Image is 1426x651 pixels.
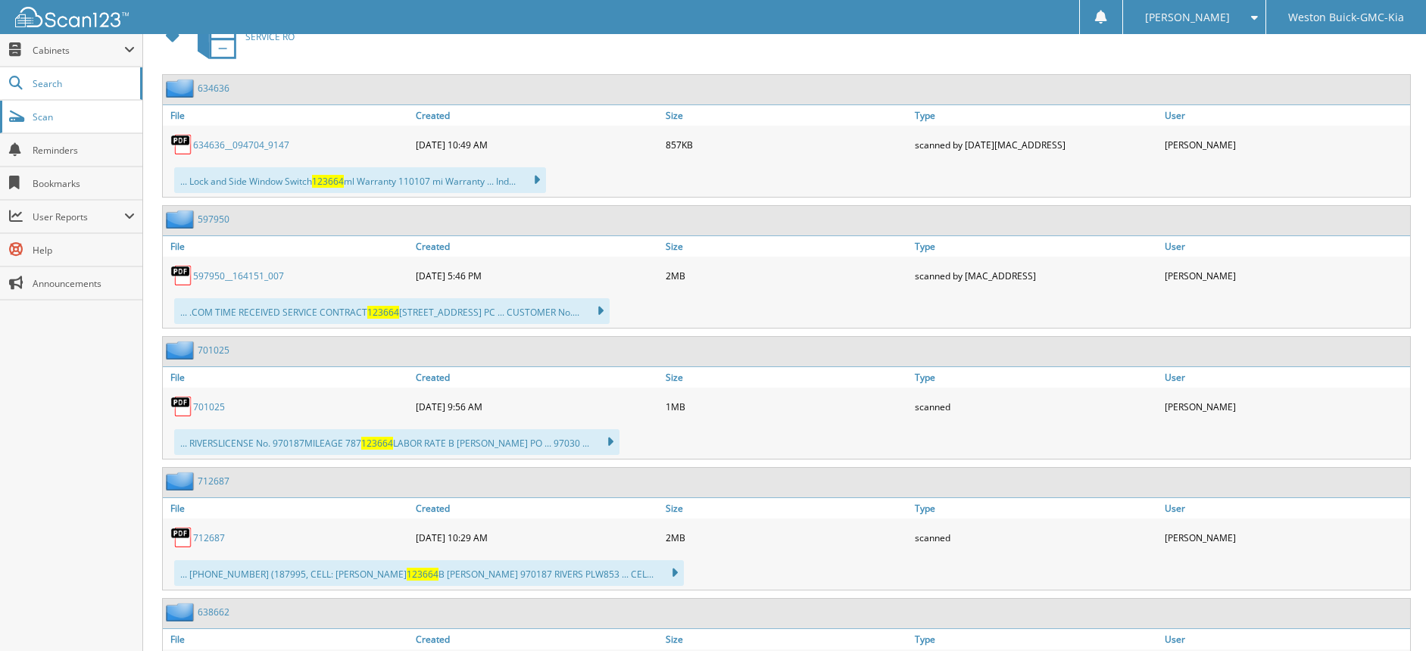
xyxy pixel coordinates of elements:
[193,139,289,151] a: 634636__094704_9147
[412,522,661,553] div: [DATE] 10:29 AM
[412,391,661,422] div: [DATE] 9:56 AM
[1161,129,1410,160] div: [PERSON_NAME]
[170,526,193,549] img: PDF.png
[1161,105,1410,126] a: User
[166,210,198,229] img: folder2.png
[33,44,124,57] span: Cabinets
[163,105,412,126] a: File
[166,341,198,360] img: folder2.png
[1161,260,1410,291] div: [PERSON_NAME]
[662,236,911,257] a: Size
[412,367,661,388] a: Created
[170,133,193,156] img: PDF.png
[911,260,1160,291] div: scanned by [MAC_ADDRESS]
[662,260,911,291] div: 2MB
[911,236,1160,257] a: Type
[1161,498,1410,519] a: User
[33,210,124,223] span: User Reports
[911,391,1160,422] div: scanned
[662,391,911,422] div: 1MB
[1161,629,1410,649] a: User
[198,475,229,487] a: 712687
[662,498,911,519] a: Size
[174,560,684,586] div: ... [PHONE_NUMBER] (187995, CELL: [PERSON_NAME] B [PERSON_NAME] 970187 RIVERS PLW853 ... CEL...
[166,603,198,621] img: folder2.png
[163,629,412,649] a: File
[662,629,911,649] a: Size
[1161,236,1410,257] a: User
[166,472,198,491] img: folder2.png
[1161,522,1410,553] div: [PERSON_NAME]
[412,236,661,257] a: Created
[166,79,198,98] img: folder2.png
[33,177,135,190] span: Bookmarks
[1161,367,1410,388] a: User
[662,522,911,553] div: 2MB
[662,105,911,126] a: Size
[1288,13,1404,22] span: Weston Buick-GMC-Kia
[412,129,661,160] div: [DATE] 10:49 AM
[198,606,229,618] a: 638662
[911,498,1160,519] a: Type
[911,522,1160,553] div: scanned
[163,236,412,257] a: File
[163,367,412,388] a: File
[911,629,1160,649] a: Type
[412,629,661,649] a: Created
[911,367,1160,388] a: Type
[198,344,229,357] a: 701025
[412,105,661,126] a: Created
[911,129,1160,160] div: scanned by [DATE][MAC_ADDRESS]
[198,213,229,226] a: 597950
[662,367,911,388] a: Size
[33,244,135,257] span: Help
[412,260,661,291] div: [DATE] 5:46 PM
[33,111,135,123] span: Scan
[33,277,135,290] span: Announcements
[407,568,438,581] span: 123664
[33,144,135,157] span: Reminders
[198,82,229,95] a: 634636
[367,306,399,319] span: 123664
[170,264,193,287] img: PDF.png
[193,269,284,282] a: 597950__164151_007
[245,30,295,43] span: SERVICE RO
[163,498,412,519] a: File
[312,175,344,188] span: 123664
[662,129,911,160] div: 857KB
[1350,578,1426,651] iframe: Chat Widget
[33,77,133,90] span: Search
[1145,13,1230,22] span: [PERSON_NAME]
[911,105,1160,126] a: Type
[189,7,295,67] a: SERVICE RO
[15,7,129,27] img: scan123-logo-white.svg
[174,298,610,324] div: ... .COM TIME RECEIVED SERVICE CONTRACT [STREET_ADDRESS] PC ... CUSTOMER No....
[174,429,619,455] div: ... RIVERSLICENSE No. 970187MILEAGE 787 LABOR RATE B [PERSON_NAME] PO ... 97030 ...
[170,395,193,418] img: PDF.png
[193,400,225,413] a: 701025
[174,167,546,193] div: ... Lock and Side Window Switch ml Warranty 110107 mi Warranty ... Ind...
[1161,391,1410,422] div: [PERSON_NAME]
[193,531,225,544] a: 712687
[412,498,661,519] a: Created
[361,437,393,450] span: 123664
